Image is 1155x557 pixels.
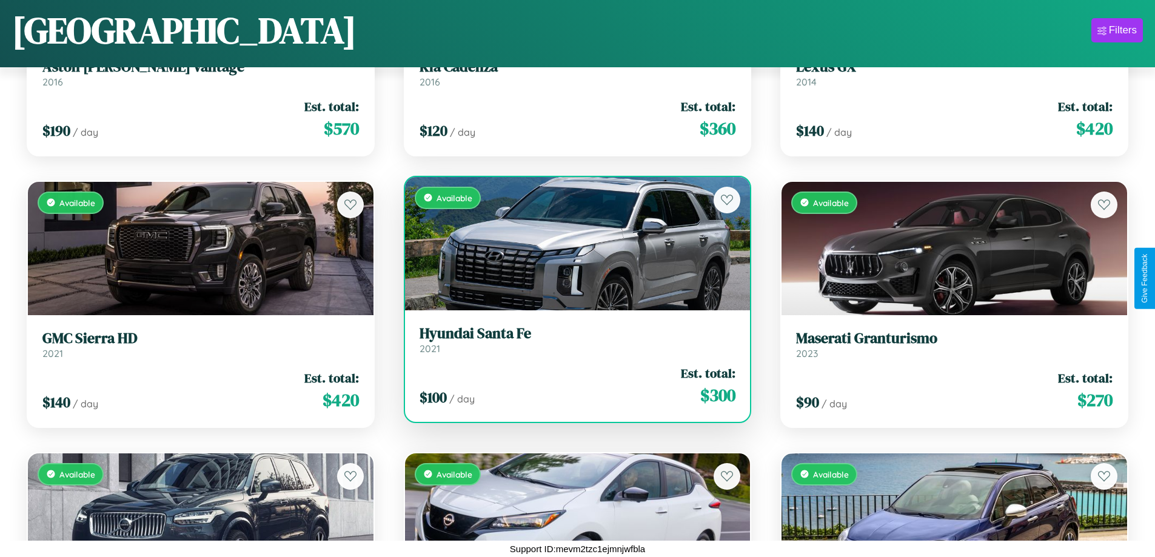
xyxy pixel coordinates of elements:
a: Hyundai Santa Fe2021 [420,325,736,355]
span: 2016 [42,76,63,88]
span: $ 360 [700,116,735,141]
span: / day [73,398,98,410]
span: Available [59,198,95,208]
span: Available [59,469,95,479]
a: Lexus GX2014 [796,58,1113,88]
h3: GMC Sierra HD [42,330,359,347]
span: $ 100 [420,387,447,407]
span: Est. total: [1058,369,1113,387]
span: Est. total: [681,98,735,115]
h3: Aston [PERSON_NAME] Vantage [42,58,359,76]
span: $ 120 [420,121,447,141]
a: Maserati Granturismo2023 [796,330,1113,359]
span: $ 420 [323,388,359,412]
span: $ 90 [796,392,819,412]
span: $ 570 [324,116,359,141]
h3: Kia Cadenza [420,58,736,76]
span: / day [822,398,847,410]
a: Aston [PERSON_NAME] Vantage2016 [42,58,359,88]
span: 2021 [420,342,440,355]
h3: Maserati Granturismo [796,330,1113,347]
h3: Hyundai Santa Fe [420,325,736,342]
span: Available [437,469,472,479]
span: $ 420 [1076,116,1113,141]
span: Est. total: [304,369,359,387]
span: $ 140 [42,392,70,412]
div: Give Feedback [1140,254,1149,303]
span: $ 270 [1077,388,1113,412]
span: Available [813,469,849,479]
div: Filters [1109,24,1137,36]
span: $ 300 [700,383,735,407]
span: 2016 [420,76,440,88]
p: Support ID: mevm2tzc1ejmnjwfbla [510,541,645,557]
span: $ 190 [42,121,70,141]
button: Filters [1091,18,1143,42]
h3: Lexus GX [796,58,1113,76]
span: Est. total: [304,98,359,115]
h1: [GEOGRAPHIC_DATA] [12,5,357,55]
a: GMC Sierra HD2021 [42,330,359,359]
span: / day [450,126,475,138]
span: 2021 [42,347,63,359]
span: $ 140 [796,121,824,141]
span: Available [813,198,849,208]
span: Est. total: [681,364,735,382]
span: / day [73,126,98,138]
span: / day [826,126,852,138]
span: Est. total: [1058,98,1113,115]
span: Available [437,193,472,203]
span: 2014 [796,76,817,88]
span: 2023 [796,347,818,359]
a: Kia Cadenza2016 [420,58,736,88]
span: / day [449,393,475,405]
